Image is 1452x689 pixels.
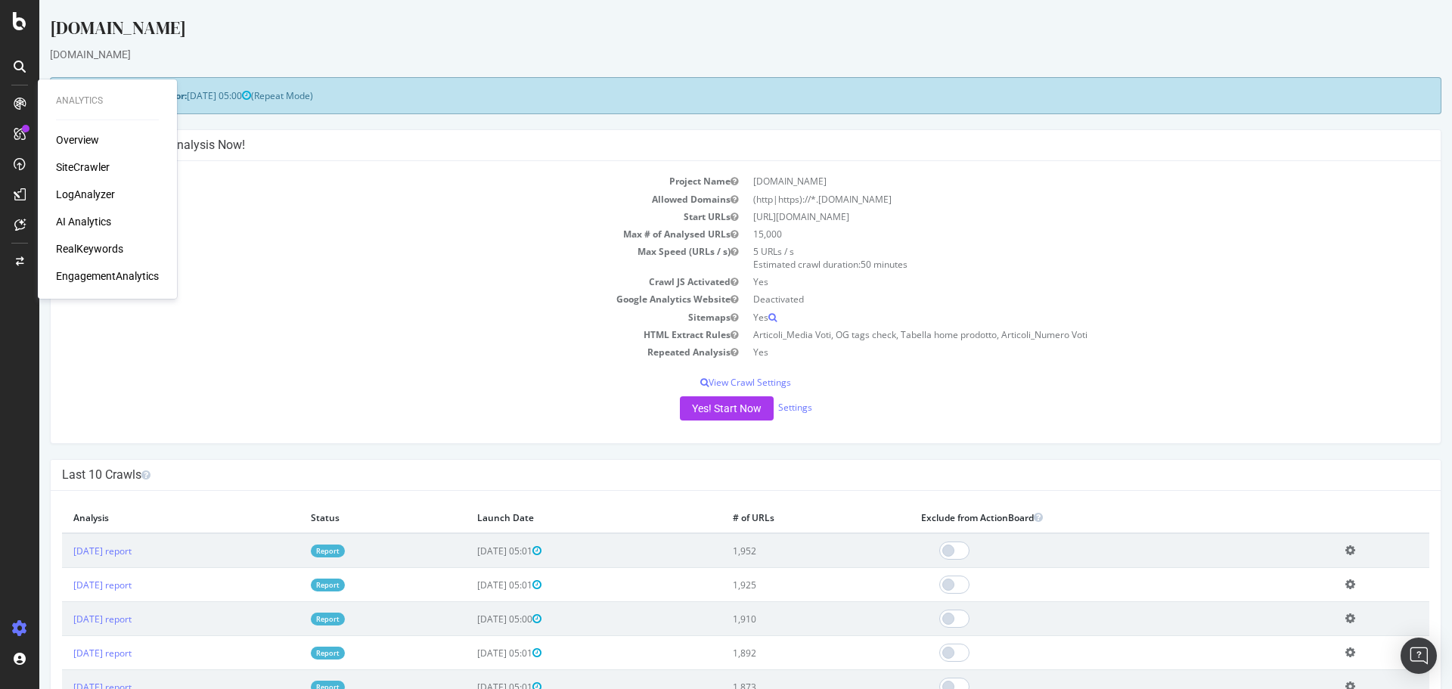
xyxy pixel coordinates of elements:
td: Yes [706,309,1390,326]
td: Sitemaps [23,309,706,326]
td: 1,952 [682,533,870,568]
td: 1,892 [682,636,870,670]
button: Yes! Start Now [641,396,734,421]
a: AI Analytics [56,214,111,229]
td: Repeated Analysis [23,343,706,361]
td: [DOMAIN_NAME] [706,172,1390,190]
td: [URL][DOMAIN_NAME] [706,208,1390,225]
div: [DOMAIN_NAME] [11,15,1402,47]
th: Launch Date [427,502,682,533]
td: Allowed Domains [23,191,706,208]
span: [DATE] 05:01 [438,545,502,557]
td: Crawl JS Activated [23,273,706,290]
div: [DOMAIN_NAME] [11,47,1402,62]
strong: Next Launch Scheduled for: [23,89,147,102]
a: [DATE] report [34,579,92,591]
td: Yes [706,273,1390,290]
a: SiteCrawler [56,160,110,175]
a: LogAnalyzer [56,187,115,202]
span: [DATE] 05:00 [147,89,212,102]
th: Status [260,502,427,533]
td: 1,910 [682,602,870,636]
a: Overview [56,132,99,147]
td: Deactivated [706,290,1390,308]
th: Exclude from ActionBoard [870,502,1295,533]
td: Articoli_Media Voti, OG tags check, Tabella home prodotto, Articoli_Numero Voti [706,326,1390,343]
td: 5 URLs / s Estimated crawl duration: [706,243,1390,273]
a: EngagementAnalytics [56,268,159,284]
span: 50 minutes [821,258,868,271]
td: Max # of Analysed URLs [23,225,706,243]
td: Google Analytics Website [23,290,706,308]
a: Report [271,545,306,557]
td: (http|https)://*.[DOMAIN_NAME] [706,191,1390,208]
a: [DATE] report [34,613,92,625]
td: Max Speed (URLs / s) [23,243,706,273]
span: [DATE] 05:01 [438,579,502,591]
a: [DATE] report [34,545,92,557]
span: [DATE] 05:00 [438,613,502,625]
h4: Last 10 Crawls [23,467,1390,483]
td: HTML Extract Rules [23,326,706,343]
a: [DATE] report [34,647,92,660]
p: View Crawl Settings [23,376,1390,389]
a: Report [271,647,306,660]
td: Start URLs [23,208,706,225]
th: # of URLs [682,502,870,533]
a: Settings [739,401,773,414]
a: RealKeywords [56,241,123,256]
div: Analytics [56,95,159,107]
h4: Configure your New Analysis Now! [23,138,1390,153]
span: [DATE] 05:01 [438,647,502,660]
div: (Repeat Mode) [11,77,1402,114]
a: Report [271,579,306,591]
td: Project Name [23,172,706,190]
div: Open Intercom Messenger [1401,638,1437,674]
td: 15,000 [706,225,1390,243]
td: 1,925 [682,568,870,602]
td: Yes [706,343,1390,361]
th: Analysis [23,502,260,533]
a: Report [271,613,306,625]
